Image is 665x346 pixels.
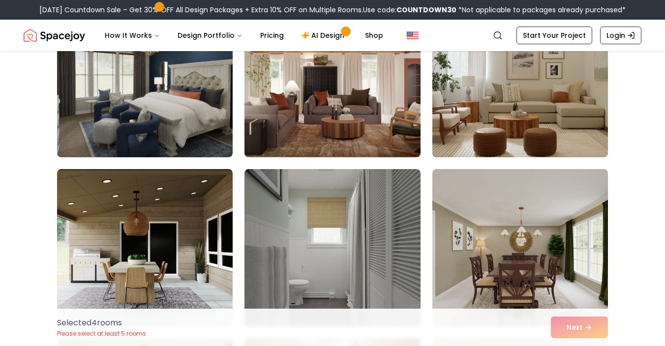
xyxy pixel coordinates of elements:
[516,27,592,44] a: Start Your Project
[294,26,355,45] a: AI Design
[244,169,420,326] img: Room room-74
[363,5,456,15] span: Use code:
[97,26,168,45] button: How It Works
[456,5,626,15] span: *Not applicable to packages already purchased*
[396,5,456,15] b: COUNTDOWN30
[39,5,626,15] div: [DATE] Countdown Sale – Get 30% OFF All Design Packages + Extra 10% OFF on Multiple Rooms.
[170,26,250,45] button: Design Portfolio
[407,29,419,41] img: United States
[432,169,608,326] img: Room room-75
[97,26,391,45] nav: Main
[24,20,641,51] nav: Global
[24,26,85,45] a: Spacejoy
[600,27,641,44] a: Login
[57,169,233,326] img: Room room-73
[57,317,146,329] p: Selected 4 room s
[357,26,391,45] a: Shop
[252,26,292,45] a: Pricing
[57,330,146,338] p: Please select at least 5 rooms
[24,26,85,45] img: Spacejoy Logo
